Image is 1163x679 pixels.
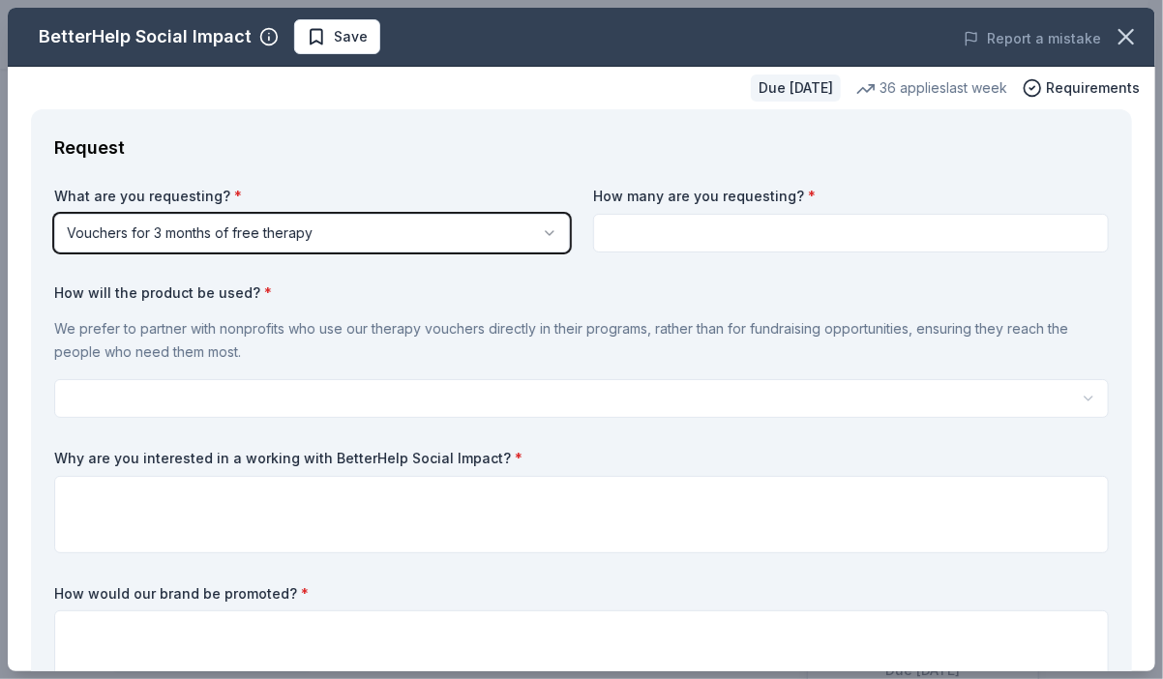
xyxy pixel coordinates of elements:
[54,133,1109,163] div: Request
[751,74,841,102] div: Due [DATE]
[54,317,1109,364] p: We prefer to partner with nonprofits who use our therapy vouchers directly in their programs, rat...
[54,283,1109,303] label: How will the product be used?
[54,584,1109,604] label: How would our brand be promoted?
[856,76,1007,100] div: 36 applies last week
[54,449,1109,468] label: Why are you interested in a working with BetterHelp Social Impact?
[334,25,368,48] span: Save
[964,27,1101,50] button: Report a mistake
[39,21,252,52] div: BetterHelp Social Impact
[1023,76,1140,100] button: Requirements
[593,187,1109,206] label: How many are you requesting?
[1046,76,1140,100] span: Requirements
[54,187,570,206] label: What are you requesting?
[294,19,380,54] button: Save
